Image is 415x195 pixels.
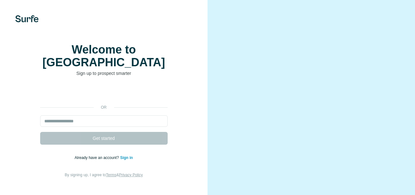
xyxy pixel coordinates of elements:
p: or [94,105,114,110]
h1: Welcome to [GEOGRAPHIC_DATA] [40,43,168,69]
p: Sign up to prospect smarter [40,70,168,76]
span: Already have an account? [75,155,120,160]
a: Terms [106,173,117,177]
img: Surfe's logo [15,15,39,22]
span: By signing up, I agree to & [65,173,143,177]
iframe: Sign in with Google Button [37,86,171,100]
a: Privacy Policy [119,173,143,177]
a: Sign in [120,155,133,160]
